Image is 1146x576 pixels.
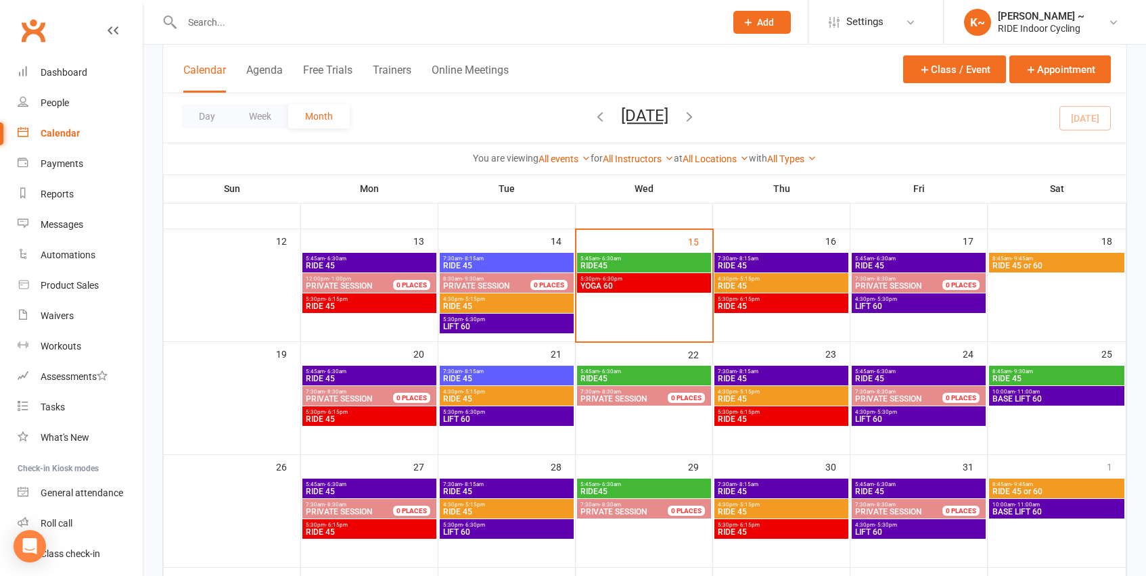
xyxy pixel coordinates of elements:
[992,395,1122,403] span: BASE LIFT 60
[18,149,143,179] a: Payments
[717,389,846,395] span: 4:30pm
[1015,502,1040,508] span: - 11:00am
[1015,389,1040,395] span: - 11:00am
[305,276,409,282] span: 12:00pm
[18,270,143,301] a: Product Sales
[1011,368,1033,375] span: - 9:30am
[717,276,846,282] span: 4:30pm
[874,256,896,262] span: - 6:30am
[442,508,571,516] span: RIDE 45
[41,219,83,230] div: Messages
[41,128,80,139] div: Calendar
[992,262,1122,270] span: RIDE 45 or 60
[288,104,350,128] button: Month
[18,88,143,118] a: People
[305,409,434,415] span: 5:30pm
[713,174,850,203] th: Thu
[737,296,760,302] span: - 6:15pm
[580,256,708,262] span: 5:45am
[749,153,767,164] strong: with
[855,394,922,404] span: PRIVATE SESSION
[438,174,576,203] th: Tue
[854,389,959,395] span: 7:30am
[393,506,430,516] div: 0 PLACES
[463,522,485,528] span: - 6:30pm
[41,189,74,199] div: Reports
[717,487,846,496] span: RIDE 45
[576,174,713,203] th: Wed
[305,296,434,302] span: 5:30pm
[442,368,571,375] span: 7:30am
[992,375,1122,383] span: RIDE 45
[325,502,346,508] span: - 8:30am
[301,174,438,203] th: Mon
[305,302,434,310] span: RIDE 45
[329,276,351,282] span: - 1:00pm
[757,17,774,28] span: Add
[164,174,301,203] th: Sun
[462,481,484,487] span: - 8:15am
[717,395,846,403] span: RIDE 45
[737,481,758,487] span: - 8:15am
[717,375,846,383] span: RIDE 45
[737,522,760,528] span: - 6:15pm
[717,508,846,516] span: RIDE 45
[992,508,1122,516] span: BASE LIFT 60
[551,342,575,364] div: 21
[737,389,760,395] span: - 5:15pm
[737,276,760,282] span: - 5:15pm
[599,256,621,262] span: - 6:30am
[854,409,983,415] span: 4:30pm
[599,502,621,508] span: - 8:30am
[717,502,846,508] span: 4:30pm
[674,153,683,164] strong: at
[442,415,571,423] span: LIFT 60
[668,506,705,516] div: 0 PLACES
[393,393,430,403] div: 0 PLACES
[903,55,1006,83] button: Class / Event
[393,280,430,290] div: 0 PLACES
[41,548,100,559] div: Class check-in
[41,432,89,443] div: What's New
[1101,342,1126,364] div: 25
[992,502,1122,508] span: 10:00am
[580,481,708,487] span: 5:45am
[432,64,509,93] button: Online Meetings
[942,393,980,403] div: 0 PLACES
[18,392,143,423] a: Tasks
[18,301,143,331] a: Waivers
[580,276,708,282] span: 5:30pm
[992,389,1122,395] span: 10:00am
[825,229,850,251] div: 16
[875,296,897,302] span: - 5:30pm
[183,64,226,93] button: Calendar
[442,528,571,536] span: LIFT 60
[373,64,411,93] button: Trainers
[305,375,434,383] span: RIDE 45
[18,331,143,362] a: Workouts
[18,423,143,453] a: What's New
[850,174,988,203] th: Fri
[998,22,1084,34] div: RIDE Indoor Cycling
[603,153,674,164] a: All Instructors
[688,455,712,477] div: 29
[599,481,621,487] span: - 6:30am
[717,296,846,302] span: 5:30pm
[325,368,346,375] span: - 6:30am
[717,409,846,415] span: 5:30pm
[846,7,884,37] span: Settings
[1107,455,1126,477] div: 1
[1101,229,1126,251] div: 18
[942,506,980,516] div: 0 PLACES
[717,368,846,375] span: 7:30am
[325,389,346,395] span: - 8:30am
[599,389,621,395] span: - 8:30am
[463,409,485,415] span: - 6:30pm
[16,14,50,47] a: Clubworx
[737,409,760,415] span: - 6:15pm
[1011,256,1033,262] span: - 9:45am
[303,64,352,93] button: Free Trials
[855,281,922,291] span: PRIVATE SESSION
[530,280,568,290] div: 0 PLACES
[442,276,547,282] span: 8:30am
